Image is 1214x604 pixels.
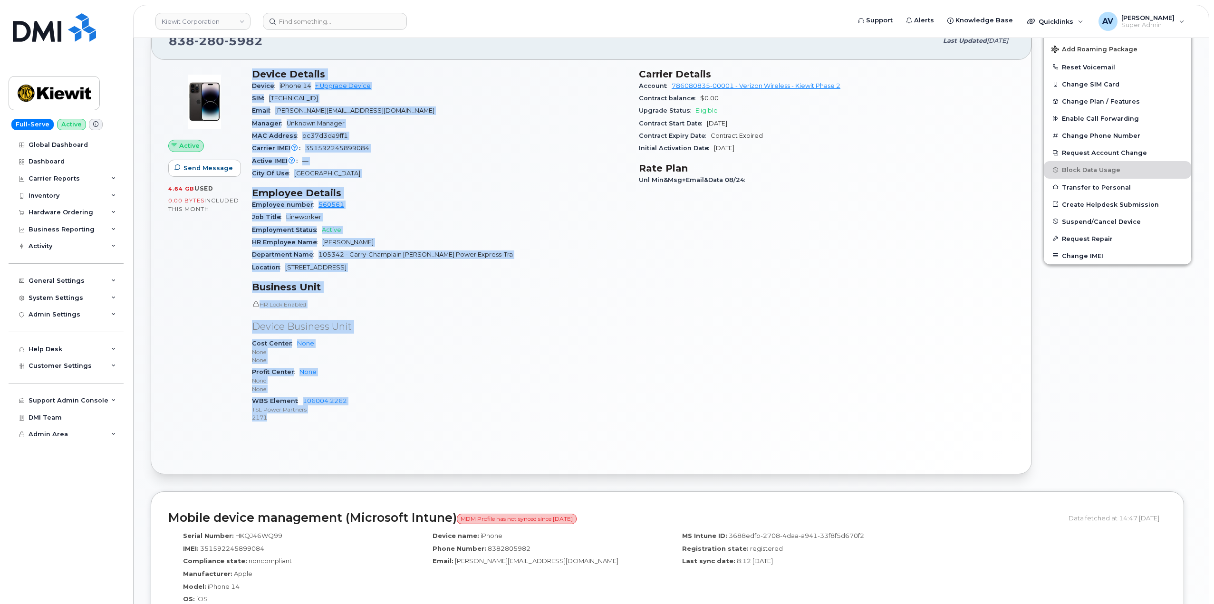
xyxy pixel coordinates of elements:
[318,251,513,258] span: 105342 - Carry-Champlain [PERSON_NAME] Power Express-Tra
[302,132,348,139] span: bc37d3da9ff1
[252,213,286,221] span: Job Title
[252,413,627,422] p: 2171
[263,13,407,30] input: Find something...
[914,16,934,25] span: Alerts
[433,544,486,553] label: Phone Number:
[252,120,287,127] span: Manager
[285,264,347,271] span: [STREET_ADDRESS]
[252,348,627,356] p: None
[1173,563,1207,597] iframe: Messenger Launcher
[305,144,369,152] span: 351592245899084
[183,544,199,553] label: IMEI:
[183,582,206,591] label: Model:
[168,185,194,192] span: 4.64 GB
[943,37,987,44] span: Last updated
[294,170,360,177] span: [GEOGRAPHIC_DATA]
[168,197,204,204] span: 0.00 Bytes
[168,197,239,212] span: included this month
[183,569,232,578] label: Manufacturer:
[711,132,763,139] span: Contract Expired
[941,11,1020,30] a: Knowledge Base
[695,107,718,114] span: Eligible
[1044,247,1191,264] button: Change IMEI
[252,356,627,364] p: None
[297,340,314,347] a: None
[1044,161,1191,178] button: Block Data Usage
[737,557,773,565] span: 8:12 [DATE]
[1051,46,1137,55] span: Add Roaming Package
[318,201,344,208] a: 560561
[179,141,200,150] span: Active
[455,557,618,565] span: [PERSON_NAME][EMAIL_ADDRESS][DOMAIN_NAME]
[1044,179,1191,196] button: Transfer to Personal
[729,532,864,539] span: 3688edfb-2708-4daa-a941-33f8f5d670f2
[1021,12,1090,31] div: Quicklinks
[169,34,263,48] span: 838
[252,201,318,208] span: Employee number
[851,11,899,30] a: Support
[639,82,672,89] span: Account
[252,251,318,258] span: Department Name
[252,320,627,334] p: Device Business Unit
[682,556,735,566] label: Last sync date:
[269,95,318,102] span: [TECHNICAL_ID]
[682,531,727,540] label: MS Intune ID:
[252,300,627,308] p: HR Lock Enabled
[183,556,247,566] label: Compliance state:
[1044,230,1191,247] button: Request Repair
[252,368,299,375] span: Profit Center
[168,511,1061,525] h2: Mobile device management (Microsoft Intune)
[1121,21,1175,29] span: Super Admin
[707,120,727,127] span: [DATE]
[155,13,251,30] a: Kiewit Corporation
[481,532,502,539] span: iPhone
[322,226,341,233] span: Active
[1044,76,1191,93] button: Change SIM Card
[1102,16,1113,27] span: AV
[224,34,263,48] span: 5982
[302,157,308,164] span: —
[955,16,1013,25] span: Knowledge Base
[488,545,530,552] span: 8382805982
[1069,509,1166,527] div: Data fetched at 14:47 [DATE]
[252,107,275,114] span: Email
[682,544,749,553] label: Registration state:
[866,16,893,25] span: Support
[1044,127,1191,144] button: Change Phone Number
[252,144,305,152] span: Carrier IMEI
[1044,196,1191,213] a: Create Helpdesk Submission
[235,532,282,539] span: HKQJ46WQ99
[252,95,269,102] span: SIM
[252,376,627,384] p: None
[1062,218,1141,225] span: Suspend/Cancel Device
[200,545,264,552] span: 351592245899084
[252,187,627,199] h3: Employee Details
[1044,58,1191,76] button: Reset Voicemail
[1044,213,1191,230] button: Suspend/Cancel Device
[639,68,1014,80] h3: Carrier Details
[252,385,627,393] p: None
[252,226,322,233] span: Employment Status
[275,107,434,114] span: [PERSON_NAME][EMAIL_ADDRESS][DOMAIN_NAME]
[183,531,234,540] label: Serial Number:
[639,120,707,127] span: Contract Start Date
[639,132,711,139] span: Contract Expiry Date
[252,157,302,164] span: Active IMEI
[252,340,297,347] span: Cost Center
[1039,18,1073,25] span: Quicklinks
[899,11,941,30] a: Alerts
[252,170,294,177] span: City Of Use
[1044,93,1191,110] button: Change Plan / Features
[1044,144,1191,161] button: Request Account Change
[252,132,302,139] span: MAC Address
[176,73,233,130] img: image20231002-3703462-njx0qo.jpeg
[287,120,345,127] span: Unknown Manager
[1044,39,1191,58] button: Add Roaming Package
[252,397,303,404] span: WBS Element
[433,556,453,566] label: Email:
[196,595,208,603] span: iOS
[639,163,1014,174] h3: Rate Plan
[322,239,374,246] span: [PERSON_NAME]
[433,531,479,540] label: Device name:
[315,82,371,89] a: + Upgrade Device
